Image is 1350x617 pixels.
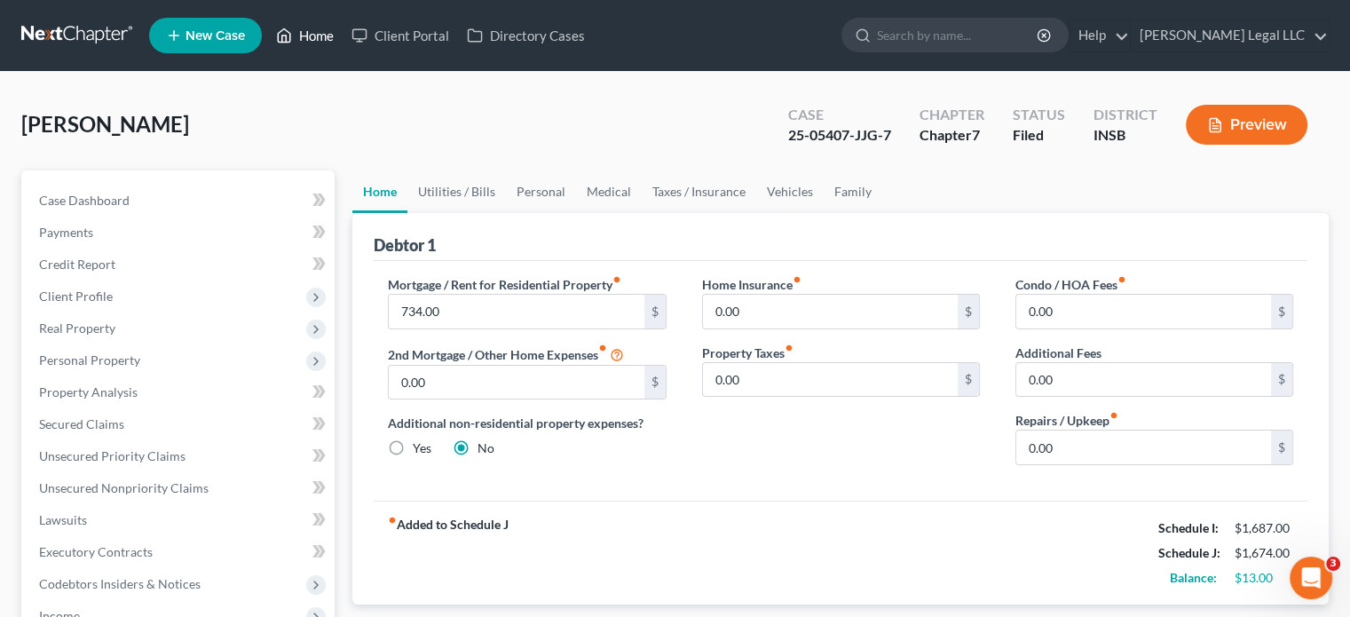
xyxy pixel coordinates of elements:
[39,576,201,591] span: Codebtors Insiders & Notices
[1271,431,1292,464] div: $
[824,170,882,213] a: Family
[920,105,984,125] div: Chapter
[702,275,801,294] label: Home Insurance
[39,352,140,368] span: Personal Property
[39,193,130,208] span: Case Dashboard
[1093,125,1157,146] div: INSB
[1235,519,1293,537] div: $1,687.00
[1271,363,1292,397] div: $
[972,126,980,143] span: 7
[39,320,115,336] span: Real Property
[877,19,1039,51] input: Search by name...
[1015,275,1126,294] label: Condo / HOA Fees
[25,217,335,249] a: Payments
[186,29,245,43] span: New Case
[788,105,891,125] div: Case
[39,289,113,304] span: Client Profile
[267,20,343,51] a: Home
[1170,570,1217,585] strong: Balance:
[1013,105,1065,125] div: Status
[1131,20,1328,51] a: [PERSON_NAME] Legal LLC
[388,414,666,432] label: Additional non-residential property expenses?
[1158,520,1219,535] strong: Schedule I:
[642,170,756,213] a: Taxes / Insurance
[1158,545,1220,560] strong: Schedule J:
[25,249,335,281] a: Credit Report
[958,295,979,328] div: $
[703,295,958,328] input: --
[958,363,979,397] div: $
[352,170,407,213] a: Home
[612,275,621,284] i: fiber_manual_record
[1015,344,1101,362] label: Additional Fees
[1015,411,1118,430] label: Repairs / Upkeep
[1016,363,1271,397] input: --
[388,344,624,365] label: 2nd Mortgage / Other Home Expenses
[388,516,397,525] i: fiber_manual_record
[39,416,124,431] span: Secured Claims
[25,440,335,472] a: Unsecured Priority Claims
[756,170,824,213] a: Vehicles
[1093,105,1157,125] div: District
[785,344,793,352] i: fiber_manual_record
[1290,557,1332,599] iframe: Intercom live chat
[25,536,335,568] a: Executory Contracts
[374,234,436,256] div: Debtor 1
[598,344,607,352] i: fiber_manual_record
[388,275,621,294] label: Mortgage / Rent for Residential Property
[343,20,458,51] a: Client Portal
[478,439,494,457] label: No
[39,225,93,240] span: Payments
[25,376,335,408] a: Property Analysis
[39,544,153,559] span: Executory Contracts
[407,170,506,213] a: Utilities / Bills
[21,111,189,137] span: [PERSON_NAME]
[39,384,138,399] span: Property Analysis
[702,344,793,362] label: Property Taxes
[1326,557,1340,571] span: 3
[793,275,801,284] i: fiber_manual_record
[1235,544,1293,562] div: $1,674.00
[1117,275,1126,284] i: fiber_manual_record
[39,448,186,463] span: Unsecured Priority Claims
[1271,295,1292,328] div: $
[39,257,115,272] span: Credit Report
[388,516,509,590] strong: Added to Schedule J
[1013,125,1065,146] div: Filed
[1016,431,1271,464] input: --
[458,20,594,51] a: Directory Cases
[39,512,87,527] span: Lawsuits
[920,125,984,146] div: Chapter
[25,185,335,217] a: Case Dashboard
[1070,20,1129,51] a: Help
[788,125,891,146] div: 25-05407-JJG-7
[506,170,576,213] a: Personal
[25,472,335,504] a: Unsecured Nonpriority Claims
[25,504,335,536] a: Lawsuits
[703,363,958,397] input: --
[1186,105,1307,145] button: Preview
[25,408,335,440] a: Secured Claims
[1016,295,1271,328] input: --
[39,480,209,495] span: Unsecured Nonpriority Claims
[389,295,643,328] input: --
[1109,411,1118,420] i: fiber_manual_record
[413,439,431,457] label: Yes
[389,366,643,399] input: --
[644,366,666,399] div: $
[644,295,666,328] div: $
[1235,569,1293,587] div: $13.00
[576,170,642,213] a: Medical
